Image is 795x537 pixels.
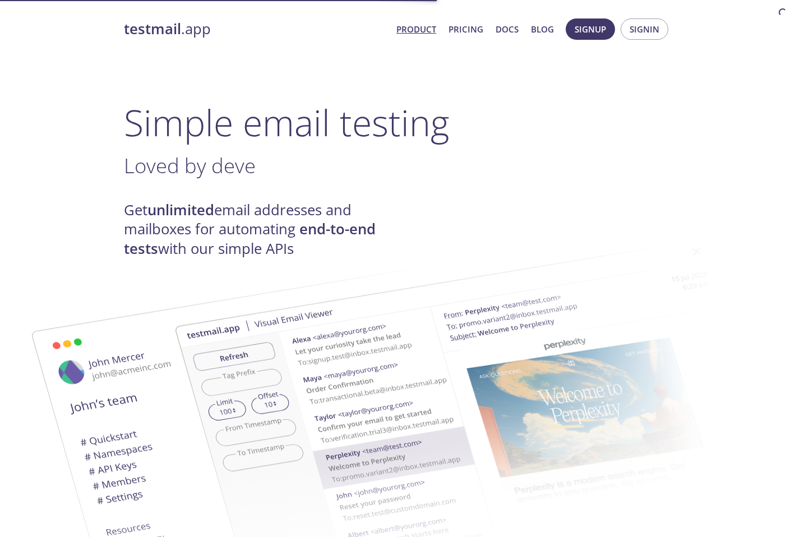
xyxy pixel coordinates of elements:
[575,22,606,36] span: Signup
[124,19,181,39] strong: testmail
[566,18,615,40] button: Signup
[630,22,659,36] span: Signin
[124,219,376,258] strong: end-to-end tests
[396,22,436,36] a: Product
[124,20,387,39] a: testmail.app
[147,200,214,220] strong: unlimited
[124,201,397,258] h4: Get email addresses and mailboxes for automating with our simple APIs
[621,18,668,40] button: Signin
[449,22,483,36] a: Pricing
[124,151,256,179] span: Loved by deve
[124,101,671,144] h1: Simple email testing
[531,22,554,36] a: Blog
[496,22,519,36] a: Docs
